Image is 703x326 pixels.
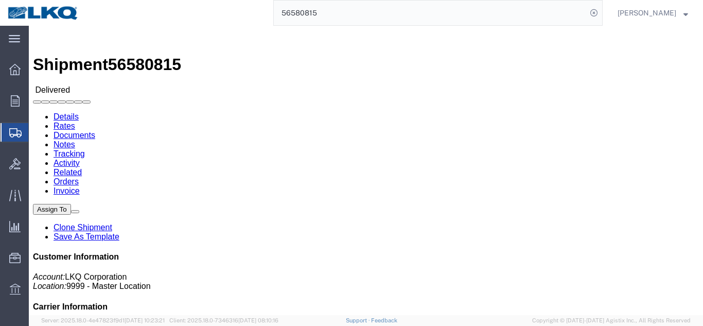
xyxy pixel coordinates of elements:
[29,26,703,315] iframe: FS Legacy Container
[125,317,165,323] span: [DATE] 10:23:21
[532,316,691,325] span: Copyright © [DATE]-[DATE] Agistix Inc., All Rights Reserved
[274,1,587,25] input: Search for shipment number, reference number
[617,7,689,19] button: [PERSON_NAME]
[346,317,372,323] a: Support
[7,5,79,21] img: logo
[371,317,397,323] a: Feedback
[41,317,165,323] span: Server: 2025.18.0-4e47823f9d1
[238,317,278,323] span: [DATE] 08:10:16
[618,7,676,19] span: Chaudhari Hakeem
[169,317,278,323] span: Client: 2025.18.0-7346316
